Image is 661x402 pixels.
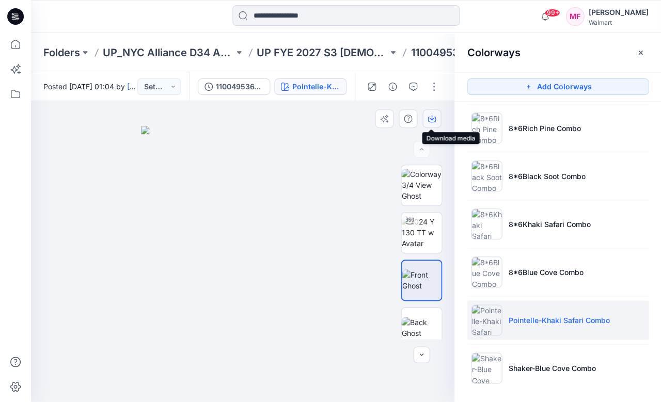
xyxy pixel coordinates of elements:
span: Posted [DATE] 01:04 by [43,81,137,92]
img: 8*6Khaki Safari Combo [471,208,502,239]
img: eyJhbGciOiJIUzI1NiIsImtpZCI6IjAiLCJzbHQiOiJzZXMiLCJ0eXAiOiJKV1QifQ.eyJkYXRhIjp7InR5cGUiOiJzdG9yYW... [141,126,344,401]
img: 8*6Rich Pine Combo [471,112,502,143]
img: Back Ghost [401,317,442,339]
div: [PERSON_NAME] [588,6,648,19]
p: Shaker-Blue Cove Combo [508,363,595,374]
div: 110049536_ColorRun_LS VNECK PULLOVER-7.29 [216,81,263,92]
div: Walmart [588,19,648,26]
img: 8*6Blue Cove Combo [471,256,502,287]
button: Pointelle-Khaki Safari Combo [274,78,347,95]
p: 8*6Black Soot Combo [508,171,585,182]
img: 8*6Black Soot Combo [471,160,502,191]
button: Add Colorways [467,78,649,95]
img: Front Ghost [402,269,441,291]
img: Pointelle-Khaki Safari Combo [471,304,502,335]
a: [PERSON_NAME] [127,82,185,91]
div: Pointelle-Khaki Safari Combo [292,81,340,92]
p: 8*6Khaki Safari Combo [508,219,590,230]
a: Folders [43,45,80,60]
h2: Colorways [467,46,520,59]
img: Colorway 3/4 View Ghost [401,169,442,201]
a: UP FYE 2027 S3 [DEMOGRAPHIC_DATA] ACTIVE NYC Alliance [257,45,388,60]
p: 8*6Blue Cove Combo [508,267,583,278]
button: 110049536_ColorRun_LS VNECK PULLOVER-7.29 [198,78,270,95]
a: UP_NYC Alliance D34 Activewear Sweaters [103,45,234,60]
img: Shaker-Blue Cove Combo [471,352,502,383]
p: 8*6Rich Pine Combo [508,123,580,134]
div: MF [565,7,584,26]
p: 110049536_ADM_LS VNECK PULLOVER [411,45,542,60]
img: 2024 Y 130 TT w Avatar [401,216,442,249]
span: 99+ [544,9,560,17]
button: Details [384,78,401,95]
p: Pointelle-Khaki Safari Combo [508,315,609,326]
